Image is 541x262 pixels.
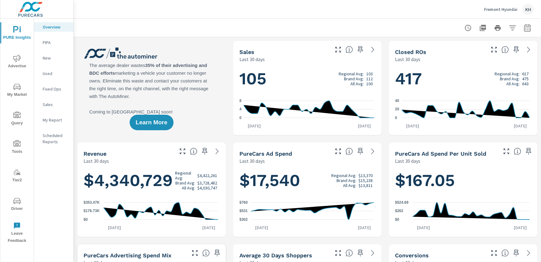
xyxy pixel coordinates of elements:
p: [DATE] [509,224,531,231]
div: New [34,53,73,63]
span: Tier2 [2,169,32,184]
text: 0 [239,116,242,120]
p: [DATE] [251,224,273,231]
h5: Revenue [84,150,106,157]
p: Brand Avg: [337,178,356,183]
span: A rolling 30 day total of daily Shoppers on the dealership website, averaged over the selected da... [346,249,353,257]
span: Number of Repair Orders Closed by the selected dealership group over the selected time range. [So... [501,46,509,53]
h5: Closed ROs [395,49,426,55]
p: [DATE] [402,123,423,129]
text: 20 [395,107,399,112]
span: Leave Feedback [2,222,32,244]
span: Save this to your personalized report [355,45,365,55]
text: $0 [395,217,399,222]
span: Total sales revenue over the selected date range. [Source: This data is sourced from the dealer’s... [190,148,197,155]
button: Print Report [492,22,504,34]
div: PIPA [34,38,73,47]
p: 100 [366,81,373,86]
p: All Avg: [350,81,364,86]
span: Save this to your personalized report [524,146,534,156]
div: KH [522,4,534,15]
p: Fremont Hyundai [484,7,517,12]
button: Make Fullscreen [333,146,343,156]
p: $13,370 [359,173,373,178]
a: See more details in report [524,248,534,258]
p: [DATE] [243,123,265,129]
p: Overview [43,24,68,30]
p: Last 30 days [239,157,265,165]
text: $262 [395,209,403,213]
span: Save this to your personalized report [355,146,365,156]
p: Brand Avg: [500,76,520,81]
span: Driver [2,197,32,212]
text: $524.69 [395,200,409,205]
p: $4,030,747 [197,185,217,190]
p: $3,728,482 [197,180,217,185]
text: $0 [84,217,88,222]
p: [DATE] [509,123,531,129]
div: Fixed Ops [34,84,73,94]
span: This table looks at how you compare to the amount of budget you spend per channel as opposed to y... [202,249,210,257]
p: $13,811 [359,183,373,188]
button: "Export Report to PDF" [477,22,489,34]
p: New [43,55,68,61]
a: See more details in report [368,146,378,156]
p: [DATE] [104,224,125,231]
h1: $167.05 [395,170,531,191]
button: Make Fullscreen [489,45,499,55]
p: Used [43,70,68,77]
div: Scheduled Reports [34,131,73,146]
span: Number of vehicles sold by the dealership over the selected date range. [Source: This data is sou... [346,46,353,53]
p: Fixed Ops [43,86,68,92]
p: Last 30 days [239,56,265,63]
text: $302 [239,217,248,222]
p: 617 [522,71,529,76]
text: $760 [239,200,248,205]
text: 4 [239,107,242,112]
span: The number of dealer-specified goals completed by a visitor. [Source: This data is provided by th... [501,249,509,257]
div: My Report [34,115,73,125]
h1: $17,540 [239,170,376,191]
h1: $4,340,729 [84,170,220,191]
h5: PureCars Ad Spend [239,150,292,157]
h1: 417 [395,68,531,89]
p: My Report [43,117,68,123]
p: Sales [43,101,68,108]
h5: Conversions [395,252,429,259]
button: Make Fullscreen [333,45,343,55]
p: Brand Avg: [175,180,195,185]
h5: PureCars Ad Spend Per Unit Sold [395,150,486,157]
p: Scheduled Reports [43,132,68,145]
a: See more details in report [368,248,378,258]
p: Regional Avg: [175,171,195,180]
div: nav menu [0,19,34,247]
p: Regional Avg: [331,173,356,178]
button: Learn More [130,115,174,130]
span: PURE Insights [2,26,32,41]
span: My Market [2,83,32,98]
button: Make Fullscreen [190,248,200,258]
span: Save this to your personalized report [355,248,365,258]
text: 40 [395,99,399,103]
p: $15,238 [359,178,373,183]
span: Query [2,112,32,127]
h5: Sales [239,49,254,55]
p: [DATE] [413,224,434,231]
text: 8 [239,99,242,103]
span: Advertise [2,55,32,70]
button: Select Date Range [521,22,534,34]
p: Last 30 days [395,157,420,165]
h5: PureCars Advertising Spend Mix [84,252,171,259]
p: Last 30 days [395,56,420,63]
p: [DATE] [354,123,375,129]
p: Regional Avg: [339,71,364,76]
p: 643 [522,81,529,86]
p: $4,422,261 [197,173,217,178]
p: 475 [522,76,529,81]
text: $176.73K [84,209,100,213]
button: Apply Filters [506,22,519,34]
text: 0 [395,116,397,120]
p: All Avg: [343,183,356,188]
span: Average cost of advertising per each vehicle sold at the dealer over the selected date range. The... [514,148,521,155]
p: 112 [366,76,373,81]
